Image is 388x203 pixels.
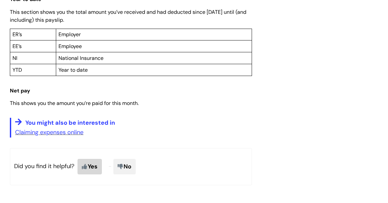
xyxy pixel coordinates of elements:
span: Employer [58,31,81,38]
span: Net pay [10,87,30,94]
span: You might also be interested in [25,119,115,127]
a: Claiming expenses online [15,128,83,136]
span: Yes [78,159,102,174]
span: This shows you the amount you’re paid for this month. [10,100,139,107]
span: YTD [12,66,22,73]
span: NI [12,55,17,62]
span: EE’s [12,43,22,50]
span: Year to date [58,66,88,73]
span: National Insurance [58,55,103,62]
span: ER’s [12,31,22,38]
span: This section shows you the total amount you’ve received and had deducted since [DATE] until (and ... [10,9,246,24]
span: No [113,159,136,174]
span: Employee [58,43,82,50]
p: Did you find it helpful? [10,148,252,185]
